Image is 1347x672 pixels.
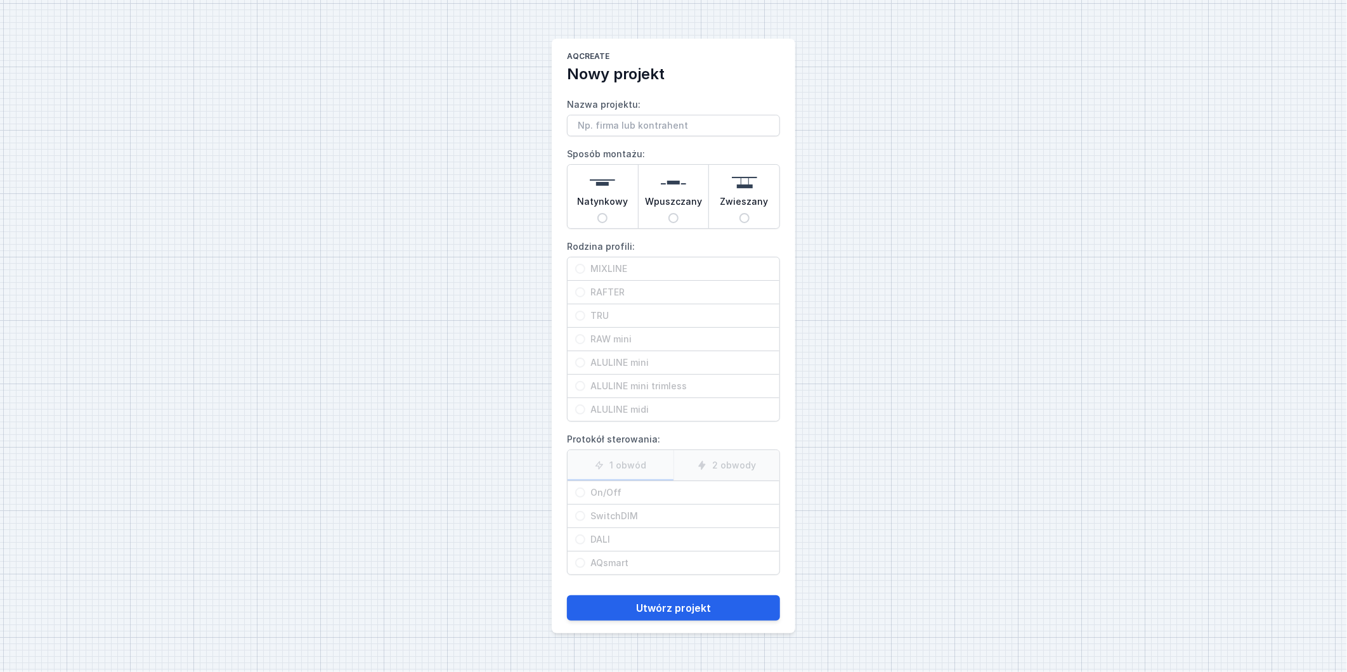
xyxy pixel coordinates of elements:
[732,170,757,195] img: suspended.svg
[661,170,686,195] img: recessed.svg
[567,144,780,229] label: Sposób montażu:
[720,195,769,213] span: Zwieszany
[590,170,615,195] img: surface.svg
[567,595,780,621] button: Utwórz projekt
[577,195,628,213] span: Natynkowy
[567,64,780,84] h2: Nowy projekt
[567,236,780,422] label: Rodzina profili:
[567,115,780,136] input: Nazwa projektu:
[567,94,780,136] label: Nazwa projektu:
[645,195,702,213] span: Wpuszczany
[567,51,780,64] h1: AQcreate
[597,213,608,223] input: Natynkowy
[567,429,780,575] label: Protokół sterowania:
[739,213,750,223] input: Zwieszany
[668,213,679,223] input: Wpuszczany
